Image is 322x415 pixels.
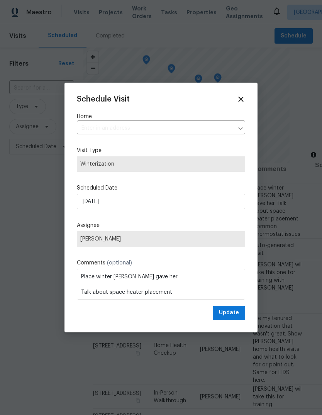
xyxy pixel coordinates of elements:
[77,184,245,192] label: Scheduled Date
[80,236,242,242] span: [PERSON_NAME]
[77,269,245,300] textarea: Place winter [PERSON_NAME] gave her Talk about space heater placement Common Thermostat issues
[77,194,245,209] input: M/D/YYYY
[107,260,132,266] span: (optional)
[77,259,245,267] label: Comments
[237,95,245,103] span: Close
[77,113,245,120] label: Home
[213,306,245,320] button: Update
[80,160,242,168] span: Winterization
[77,222,245,229] label: Assignee
[77,147,245,154] label: Visit Type
[77,95,130,103] span: Schedule Visit
[219,308,239,318] span: Update
[77,122,234,134] input: Enter in an address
